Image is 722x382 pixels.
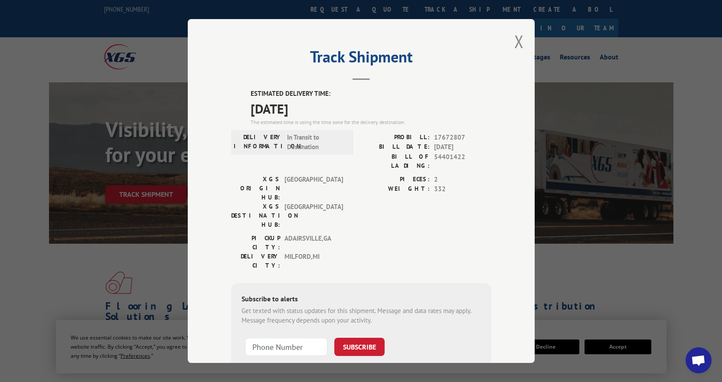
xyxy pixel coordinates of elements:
[242,362,257,370] strong: Note:
[361,133,430,143] label: PROBILL:
[231,175,280,202] label: XGS ORIGIN HUB:
[231,51,491,67] h2: Track Shipment
[284,234,343,252] span: ADAIRSVILLE , GA
[242,306,481,326] div: Get texted with status updates for this shipment. Message and data rates may apply. Message frequ...
[287,133,346,152] span: In Transit to Destination
[251,118,491,126] div: The estimated time is using the time zone for the delivery destination.
[251,89,491,99] label: ESTIMATED DELIVERY TIME:
[245,338,327,356] input: Phone Number
[434,133,491,143] span: 17672807
[361,142,430,152] label: BILL DATE:
[434,152,491,170] span: 54401422
[251,99,491,118] span: [DATE]
[231,234,280,252] label: PICKUP CITY:
[686,347,712,373] div: Open chat
[284,175,343,202] span: [GEOGRAPHIC_DATA]
[334,338,385,356] button: SUBSCRIBE
[514,30,524,53] button: Close modal
[242,294,481,306] div: Subscribe to alerts
[361,152,430,170] label: BILL OF LADING:
[231,252,280,270] label: DELIVERY CITY:
[284,252,343,270] span: MILFORD , MI
[361,175,430,185] label: PIECES:
[284,202,343,229] span: [GEOGRAPHIC_DATA]
[434,142,491,152] span: [DATE]
[434,184,491,194] span: 332
[361,184,430,194] label: WEIGHT:
[231,202,280,229] label: XGS DESTINATION HUB:
[234,133,283,152] label: DELIVERY INFORMATION:
[434,175,491,185] span: 2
